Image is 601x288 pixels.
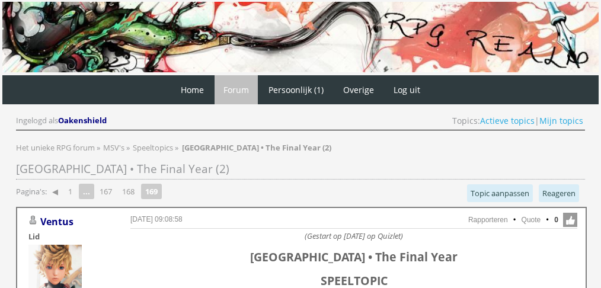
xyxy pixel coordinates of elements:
[103,142,124,153] span: MSV's
[16,142,97,153] a: Het unieke RPG forum
[182,142,331,153] strong: [GEOGRAPHIC_DATA] • The Final Year (2)
[133,142,175,153] a: Speeltopics
[480,115,535,126] a: Actieve topics
[16,115,108,126] div: Ingelogd als
[63,183,77,200] a: 1
[468,216,508,224] a: Rapporteren
[58,115,108,126] a: Oakenshield
[16,142,95,153] span: Het unieke RPG forum
[175,142,178,153] span: »
[117,183,139,200] a: 168
[260,75,333,104] a: Persoonlijk (1)
[539,184,579,202] a: Reageren
[334,75,383,104] a: Overige
[522,216,541,224] a: Quote
[539,115,583,126] a: Mijn topics
[563,213,577,227] span: Like deze post
[467,184,533,202] a: Topic aanpassen
[305,231,403,241] i: (Gestart op [DATE] op Quizlet)
[28,216,38,225] img: Gebruiker is offline
[133,142,173,153] span: Speeltopics
[130,215,183,223] a: [DATE] 09:08:58
[215,75,258,104] a: Forum
[95,183,117,200] a: 167
[452,115,583,126] span: Topics: |
[103,142,126,153] a: MSV's
[16,161,229,177] span: [GEOGRAPHIC_DATA] • The Final Year (2)
[47,183,63,200] a: ◀
[172,75,213,104] a: Home
[141,184,162,199] strong: 169
[58,115,107,126] span: Oakenshield
[97,142,100,153] span: »
[2,2,599,72] img: RPG Realm - Banner
[385,75,429,104] a: Log uit
[79,184,94,199] span: ...
[16,186,47,197] span: Pagina's:
[40,215,73,228] a: Ventus
[28,231,111,242] div: Lid
[554,215,558,225] span: 0
[126,142,130,153] span: »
